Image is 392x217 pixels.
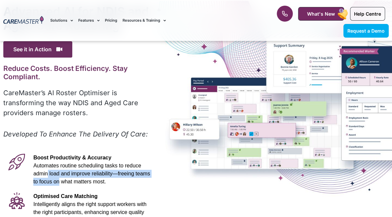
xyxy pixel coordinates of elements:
span: See it in Action [3,41,72,58]
span: Optimised Care Matching [33,193,98,199]
a: Solutions [50,9,73,32]
span: Boost Productivity & Accuracy [33,155,111,160]
a: Request a Demo [343,24,389,38]
a: Resources & Training [123,9,166,32]
a: Pricing [105,9,117,32]
nav: Menu [50,9,250,32]
span: Request a Demo [347,28,385,34]
span: What's New [307,11,335,17]
img: CareMaster Logo [3,16,44,25]
a: Help Centre [350,7,385,21]
p: CareMaster’s AI Roster Optimiser is transforming the way NDIS and Aged Care providers manage rost... [3,88,158,118]
a: Features [78,9,100,32]
span: Help Centre [354,11,381,17]
h2: Reduce Costs. Boost Efficiency. Stay Compliant. [3,64,158,81]
a: What's New [298,7,344,21]
em: Developed To Enhance The Delivery Of Care: [3,130,148,138]
span: Automates routine scheduling tasks to reduce admin load and improve reliability—freeing teams to ... [33,163,150,184]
